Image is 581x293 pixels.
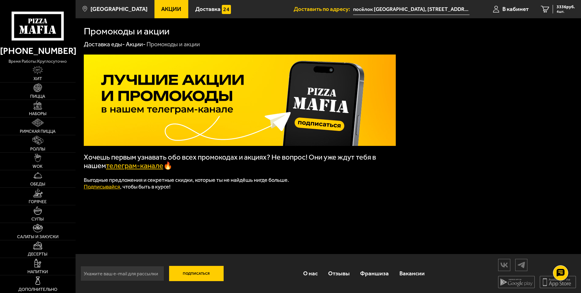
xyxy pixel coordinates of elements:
[84,41,125,48] a: Доставка еды-
[29,200,47,204] span: Горячее
[84,183,171,190] span: , чтобы быть в курсе!
[84,183,120,190] a: Подписывайся
[323,264,355,284] a: Отзывы
[28,252,48,256] span: Десерты
[29,112,47,116] span: Наборы
[394,264,430,284] a: Вакансии
[84,55,396,146] img: 1024x1024
[557,10,575,13] span: 4 шт.
[161,6,181,12] span: Акции
[17,235,58,239] span: Салаты и закуски
[90,6,147,12] span: [GEOGRAPHIC_DATA]
[27,270,48,274] span: Напитки
[353,4,469,15] input: Ваш адрес доставки
[353,4,469,15] span: посёлок Парголово, улица Первого Мая, 107к6
[106,161,163,170] a: телеграм-канале
[515,259,527,270] img: tg
[222,5,231,14] img: 15daf4d41897b9f0e9f617042186c801.svg
[84,26,169,36] h1: Промокоды и акции
[30,182,45,186] span: Обеды
[84,177,289,183] span: Выгодные предложения и секретные скидки, которые ты не найдёшь нигде больше.
[355,264,394,284] a: Франшиза
[147,41,200,48] div: Промокоды и акции
[498,259,510,270] img: vk
[31,217,44,221] span: Супы
[557,5,575,9] span: 3336 руб.
[30,147,45,151] span: Роллы
[169,266,224,281] button: Подписаться
[20,129,55,134] span: Римская пицца
[33,164,43,169] span: WOK
[298,264,323,284] a: О нас
[84,153,376,170] span: Хочешь первым узнавать обо всех промокодах и акциях? Не вопрос! Они уже ждут тебя в нашем 🔥
[195,6,221,12] span: Доставка
[34,77,42,81] span: Хит
[502,6,529,12] span: В кабинет
[126,41,146,48] a: Акции-
[80,266,164,281] input: Укажите ваш e-mail для рассылки
[18,288,57,292] span: Дополнительно
[294,6,353,12] span: Доставить по адресу:
[30,94,45,99] span: Пицца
